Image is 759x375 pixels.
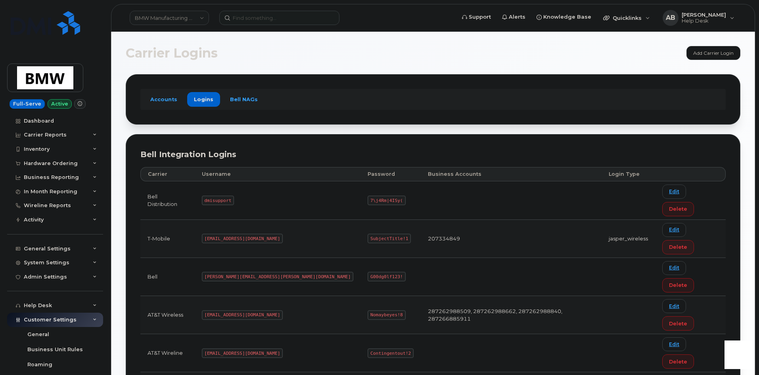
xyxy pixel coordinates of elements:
[140,296,195,334] td: AT&T Wireless
[368,234,411,243] code: SubjectTitle!1
[669,320,687,327] span: Delete
[140,220,195,258] td: T-Mobile
[421,167,602,181] th: Business Accounts
[360,167,421,181] th: Password
[202,272,354,281] code: [PERSON_NAME][EMAIL_ADDRESS][PERSON_NAME][DOMAIN_NAME]
[140,181,195,219] td: Bell Distribution
[223,92,264,106] a: Bell NAGs
[662,337,686,351] a: Edit
[202,234,283,243] code: [EMAIL_ADDRESS][DOMAIN_NAME]
[421,296,602,334] td: 287262988509, 287262988662, 287262988840, 287266885911
[662,278,694,292] button: Delete
[669,205,687,213] span: Delete
[368,196,405,205] code: 7\j4Rm|4ISy(
[144,92,184,106] a: Accounts
[368,272,405,281] code: G00dg0lf123!
[140,334,195,372] td: AT&T Wireline
[686,46,740,60] a: Add Carrier Login
[662,261,686,275] a: Edit
[368,310,405,320] code: Nomaybeyes!8
[662,299,686,313] a: Edit
[368,348,414,358] code: Contingentout!2
[724,340,753,369] iframe: Messenger Launcher
[662,223,686,237] a: Edit
[126,47,218,59] span: Carrier Logins
[140,149,726,160] div: Bell Integration Logins
[421,220,602,258] td: 207334849
[669,243,687,251] span: Delete
[140,167,195,181] th: Carrier
[662,185,686,198] a: Edit
[662,240,694,254] button: Delete
[602,167,655,181] th: Login Type
[662,354,694,369] button: Delete
[187,92,220,106] a: Logins
[195,167,361,181] th: Username
[669,281,687,289] span: Delete
[202,196,234,205] code: dmisupport
[202,348,283,358] code: [EMAIL_ADDRESS][DOMAIN_NAME]
[602,220,655,258] td: jasper_wireless
[669,358,687,365] span: Delete
[662,316,694,331] button: Delete
[662,202,694,216] button: Delete
[140,258,195,296] td: Bell
[202,310,283,320] code: [EMAIL_ADDRESS][DOMAIN_NAME]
